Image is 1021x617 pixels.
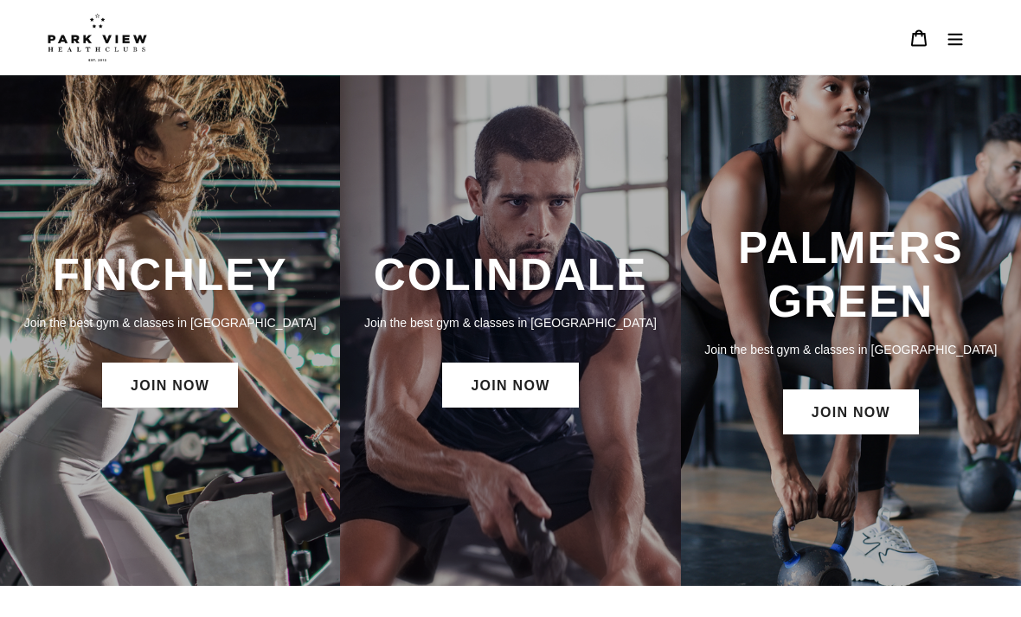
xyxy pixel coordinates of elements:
[698,222,1004,328] h3: PALMERS GREEN
[48,13,147,61] img: Park view health clubs is a gym near you.
[937,19,973,56] button: Menu
[698,340,1004,359] p: Join the best gym & classes in [GEOGRAPHIC_DATA]
[783,389,919,434] a: JOIN NOW: Palmers Green Membership
[102,363,238,408] a: JOIN NOW: Finchley Membership
[17,313,323,332] p: Join the best gym & classes in [GEOGRAPHIC_DATA]
[442,363,578,408] a: JOIN NOW: Colindale Membership
[357,248,663,301] h3: COLINDALE
[357,313,663,332] p: Join the best gym & classes in [GEOGRAPHIC_DATA]
[17,248,323,301] h3: FINCHLEY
